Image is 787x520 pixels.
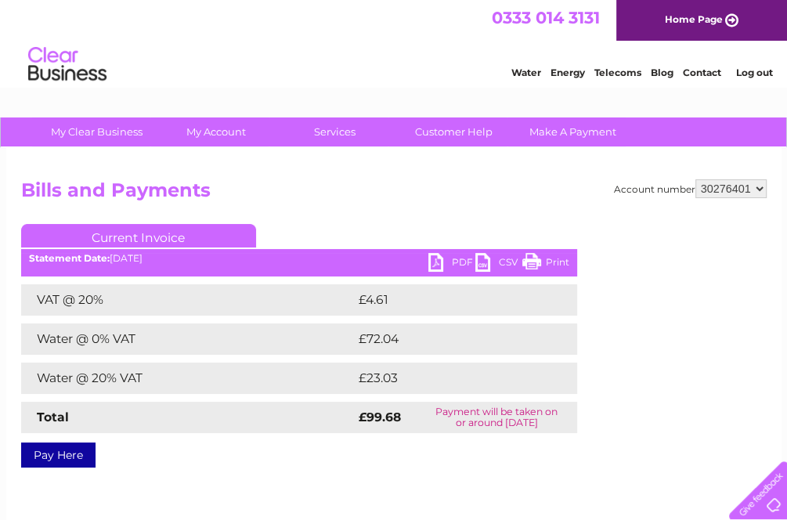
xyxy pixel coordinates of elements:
a: Telecoms [594,67,641,78]
td: £72.04 [355,323,546,355]
a: Customer Help [389,117,518,146]
a: Current Invoice [21,224,256,247]
a: Log out [735,67,772,78]
a: Water [511,67,541,78]
b: Statement Date: [29,252,110,264]
td: £23.03 [355,363,545,394]
a: Print [522,253,569,276]
a: My Account [151,117,280,146]
a: Pay Here [21,442,96,468]
a: Make A Payment [508,117,637,146]
strong: Total [37,410,69,424]
td: Water @ 20% VAT [21,363,355,394]
a: Blog [651,67,673,78]
img: logo.png [27,41,107,88]
h2: Bills and Payments [21,179,767,209]
a: Contact [683,67,721,78]
a: Services [270,117,399,146]
div: Clear Business is a trading name of Verastar Limited (registered in [GEOGRAPHIC_DATA] No. 3667643... [24,9,764,76]
strong: £99.68 [359,410,401,424]
a: 0333 014 3131 [492,8,600,27]
a: CSV [475,253,522,276]
td: Payment will be taken on or around [DATE] [417,402,577,433]
td: VAT @ 20% [21,284,355,316]
td: Water @ 0% VAT [21,323,355,355]
a: Energy [551,67,585,78]
div: Account number [614,179,767,198]
td: £4.61 [355,284,539,316]
a: PDF [428,253,475,276]
div: [DATE] [21,253,577,264]
a: My Clear Business [32,117,161,146]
